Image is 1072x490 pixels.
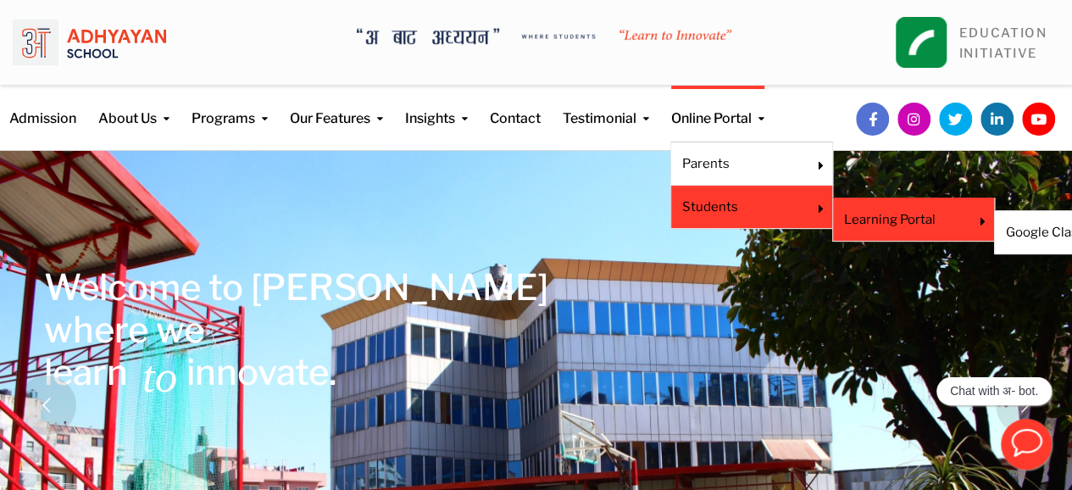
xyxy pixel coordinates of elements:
img: square_leapfrog [896,17,947,68]
a: Our Features [290,86,383,129]
a: Parents [682,154,798,173]
rs-layer: innovate. [186,351,336,393]
a: About Us [98,86,169,129]
img: logo [13,13,166,72]
a: Programs [192,86,268,129]
a: Contact [490,86,541,129]
rs-layer: Welcome to [PERSON_NAME] where we learn [44,266,548,393]
a: Testimonial [563,86,649,129]
a: Learning Portal [844,210,960,229]
a: EDUCATIONINITIATIVE [959,25,1047,61]
img: A Bata Adhyayan where students learn to Innovate [357,28,732,46]
a: Online Portal [671,86,764,129]
rs-layer: to [142,355,177,398]
a: Insights [405,86,468,129]
p: Chat with अ- bot. [950,384,1038,398]
a: Students [682,198,798,216]
a: Admission [9,86,76,129]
